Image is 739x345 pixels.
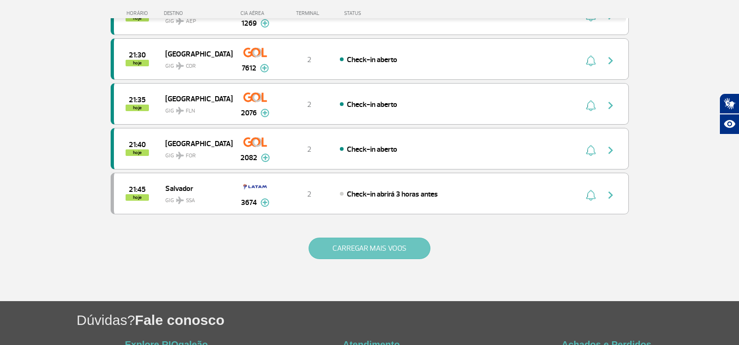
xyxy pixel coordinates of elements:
span: 2076 [241,107,257,119]
span: COR [186,62,196,70]
img: mais-info-painel-voo.svg [260,19,269,28]
span: hoje [126,194,149,201]
img: sino-painel-voo.svg [586,190,596,201]
span: 7612 [242,63,256,74]
span: hoje [126,105,149,111]
img: destiny_airplane.svg [176,197,184,204]
span: 2025-09-27 21:30:00 [129,52,146,58]
span: 3674 [241,197,257,208]
img: mais-info-painel-voo.svg [260,64,269,72]
button: Abrir recursos assistivos. [719,114,739,134]
span: 2 [307,190,311,199]
span: FLN [186,107,195,115]
img: sino-painel-voo.svg [586,100,596,111]
button: CARREGAR MAIS VOOS [309,238,430,259]
img: sino-painel-voo.svg [586,145,596,156]
span: [GEOGRAPHIC_DATA] [165,92,225,105]
span: GIG [165,57,225,70]
div: STATUS [339,10,415,16]
span: 2025-09-27 21:45:00 [129,186,146,193]
span: 2082 [240,152,257,163]
span: Check-in aberto [347,100,397,109]
span: 2025-09-27 21:35:00 [129,97,146,103]
span: Fale conosco [135,312,225,328]
h1: Dúvidas? [77,310,739,330]
div: Plugin de acessibilidade da Hand Talk. [719,93,739,134]
span: hoje [126,149,149,156]
span: GIG [165,147,225,160]
div: HORÁRIO [113,10,164,16]
div: CIA AÉREA [232,10,279,16]
span: Salvador [165,182,225,194]
span: [GEOGRAPHIC_DATA] [165,48,225,60]
span: SSA [186,197,195,205]
span: [GEOGRAPHIC_DATA] [165,137,225,149]
span: 1269 [241,18,257,29]
span: hoje [126,60,149,66]
img: destiny_airplane.svg [176,152,184,159]
img: mais-info-painel-voo.svg [260,109,269,117]
img: seta-direita-painel-voo.svg [605,55,616,66]
img: destiny_airplane.svg [176,62,184,70]
span: 2 [307,55,311,64]
span: Check-in aberto [347,55,397,64]
span: GIG [165,102,225,115]
img: mais-info-painel-voo.svg [261,154,270,162]
img: mais-info-painel-voo.svg [260,198,269,207]
span: Check-in abrirá 3 horas antes [347,190,438,199]
img: seta-direita-painel-voo.svg [605,100,616,111]
span: 2 [307,100,311,109]
span: GIG [165,191,225,205]
span: FOR [186,152,196,160]
button: Abrir tradutor de língua de sinais. [719,93,739,114]
img: destiny_airplane.svg [176,107,184,114]
img: seta-direita-painel-voo.svg [605,190,616,201]
div: TERMINAL [279,10,339,16]
div: DESTINO [164,10,232,16]
span: Check-in aberto [347,145,397,154]
img: seta-direita-painel-voo.svg [605,145,616,156]
span: 2025-09-27 21:40:00 [129,141,146,148]
img: sino-painel-voo.svg [586,55,596,66]
span: 2 [307,145,311,154]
